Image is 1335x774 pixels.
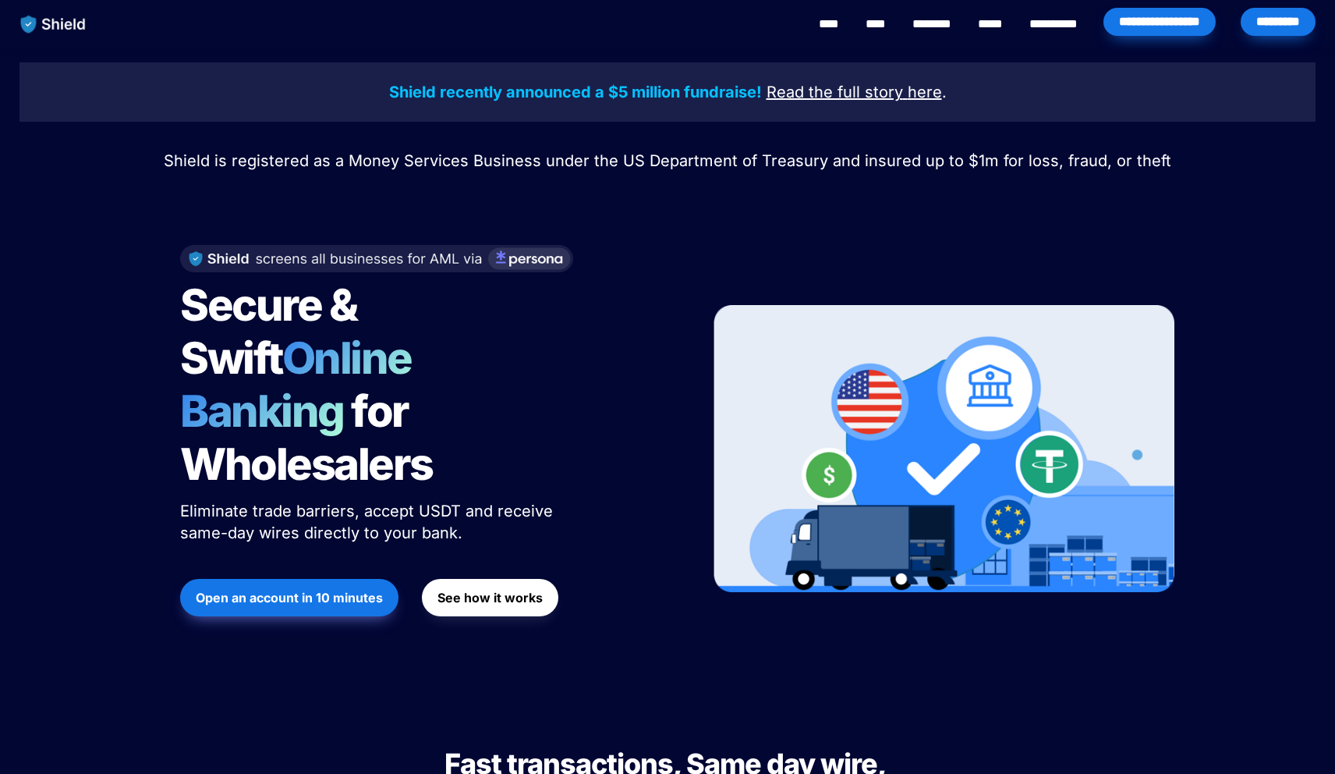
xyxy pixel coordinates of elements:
[196,590,383,605] strong: Open an account in 10 minutes
[180,571,398,624] a: Open an account in 10 minutes
[164,151,1171,170] span: Shield is registered as a Money Services Business under the US Department of Treasury and insured...
[180,279,364,385] span: Secure & Swift
[180,502,558,542] span: Eliminate trade barriers, accept USDT and receive same-day wires directly to your bank.
[767,85,903,101] a: Read the full story
[437,590,543,605] strong: See how it works
[389,83,762,101] strong: Shield recently announced a $5 million fundraise!
[908,83,942,101] u: here
[908,85,942,101] a: here
[422,579,558,616] button: See how it works
[180,579,398,616] button: Open an account in 10 minutes
[422,571,558,624] a: See how it works
[767,83,903,101] u: Read the full story
[942,83,947,101] span: .
[180,332,427,438] span: Online Banking
[180,385,433,491] span: for Wholesalers
[13,8,94,41] img: website logo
